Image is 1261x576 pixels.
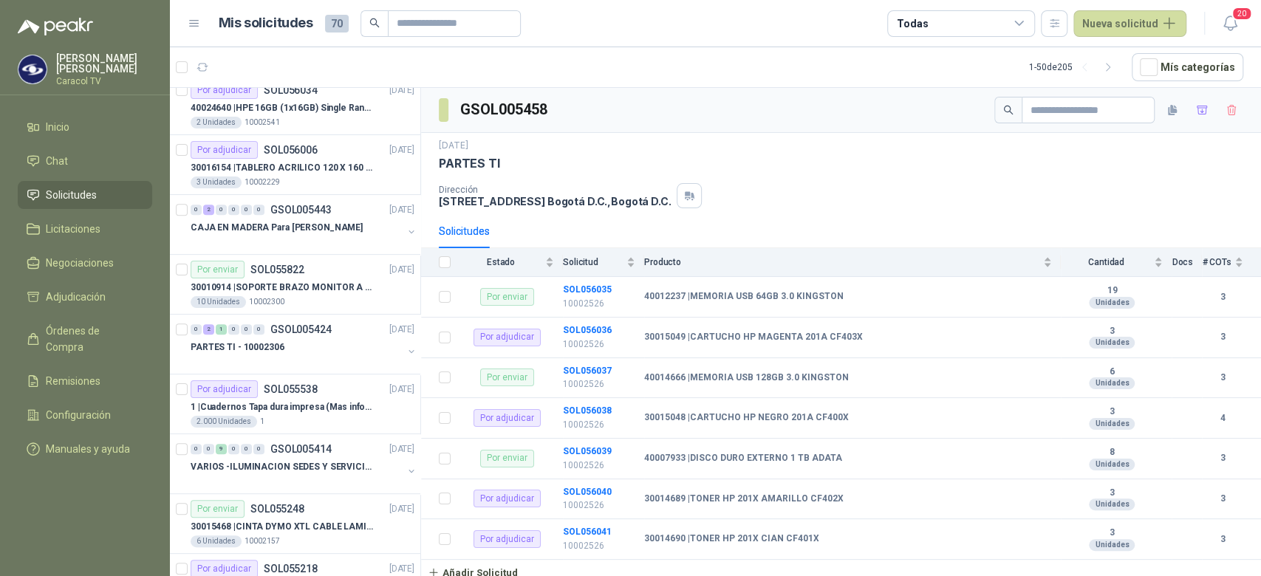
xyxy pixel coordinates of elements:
[191,416,257,428] div: 2.000 Unidades
[18,283,152,311] a: Adjudicación
[563,284,612,295] a: SOL056035
[191,161,375,175] p: 30016154 | TABLERO ACRILICO 120 X 160 CON RUEDAS
[18,113,152,141] a: Inicio
[264,145,318,155] p: SOL056006
[1089,539,1135,551] div: Unidades
[191,221,363,235] p: CAJA EN MADERA Para [PERSON_NAME]
[253,444,264,454] div: 0
[191,400,375,414] p: 1 | Cuadernos Tapa dura impresa (Mas informacion en el adjunto)
[563,487,612,497] a: SOL056040
[1061,326,1163,337] b: 3
[1217,10,1243,37] button: 20
[216,324,227,335] div: 1
[203,444,214,454] div: 0
[46,221,100,237] span: Licitaciones
[228,205,239,215] div: 0
[191,444,202,454] div: 0
[264,384,318,394] p: SOL055538
[439,156,499,171] p: PARTES TI
[170,135,420,195] a: Por adjudicarSOL056006[DATE] 30016154 |TABLERO ACRILICO 120 X 160 CON RUEDAS3 Unidades10002229
[1089,418,1135,430] div: Unidades
[170,75,420,135] a: Por adjudicarSOL056034[DATE] 40024640 |HPE 16GB (1x16GB) Single Rank x4 DDR4-24002 Unidades10002541
[18,18,93,35] img: Logo peakr
[474,530,541,548] div: Por adjudicar
[18,215,152,243] a: Licitaciones
[253,205,264,215] div: 0
[897,16,928,32] div: Todas
[46,407,111,423] span: Configuración
[46,153,68,169] span: Chat
[170,374,420,434] a: Por adjudicarSOL055538[DATE] 1 |Cuadernos Tapa dura impresa (Mas informacion en el adjunto)2.000 ...
[191,520,375,534] p: 30015468 | CINTA DYMO XTL CABLE LAMIN 38X21MMBLANCO
[245,535,280,547] p: 10002157
[369,18,380,28] span: search
[18,181,152,209] a: Solicitudes
[563,257,623,267] span: Solicitud
[46,187,97,203] span: Solicitudes
[203,205,214,215] div: 2
[170,255,420,315] a: Por enviarSOL055822[DATE] 30010914 |SOPORTE BRAZO MONITOR A ESCRITORIO NBF8010 Unidades10002300
[1061,527,1163,539] b: 3
[474,490,541,507] div: Por adjudicar
[1061,285,1163,297] b: 19
[245,176,280,188] p: 10002229
[1202,330,1243,344] b: 3
[563,527,612,537] a: SOL056041
[389,143,414,157] p: [DATE]
[18,249,152,277] a: Negociaciones
[1003,105,1014,115] span: search
[1061,487,1163,499] b: 3
[389,502,414,516] p: [DATE]
[644,493,844,505] b: 30014689 | TONER HP 201X AMARILLO CF402X
[191,500,245,518] div: Por enviar
[644,257,1040,267] span: Producto
[389,203,414,217] p: [DATE]
[250,504,304,514] p: SOL055248
[191,296,246,308] div: 10 Unidades
[1061,447,1163,459] b: 8
[563,446,612,456] a: SOL056039
[389,83,414,97] p: [DATE]
[563,498,635,512] p: 10002526
[191,176,242,188] div: 3 Unidades
[46,119,69,135] span: Inicio
[439,139,468,153] p: [DATE]
[1202,492,1243,506] b: 3
[1202,371,1243,385] b: 3
[389,562,414,576] p: [DATE]
[480,450,534,467] div: Por enviar
[563,459,635,473] p: 10002526
[191,81,258,99] div: Por adjudicar
[1073,10,1186,37] button: Nueva solicitud
[170,494,420,554] a: Por enviarSOL055248[DATE] 30015468 |CINTA DYMO XTL CABLE LAMIN 38X21MMBLANCO6 Unidades10002157
[563,325,612,335] b: SOL056036
[1202,411,1243,425] b: 4
[18,55,47,83] img: Company Logo
[1202,290,1243,304] b: 3
[644,412,849,424] b: 30015048 | CARTUCHO HP NEGRO 201A CF400X
[644,453,842,464] b: 40007933 | DISCO DURO EXTERNO 1 TB ADATA
[1089,498,1135,510] div: Unidades
[563,405,612,416] a: SOL056038
[644,248,1061,277] th: Producto
[191,460,375,474] p: VARIOS -ILUMINACION SEDES Y SERVICIOS
[1202,532,1243,546] b: 3
[1202,257,1231,267] span: # COTs
[18,367,152,395] a: Remisiones
[460,98,550,121] h3: GSOL005458
[56,77,152,86] p: Caracol TV
[228,444,239,454] div: 0
[270,205,332,215] p: GSOL005443
[563,366,612,376] a: SOL056037
[1132,53,1243,81] button: Mís categorías
[389,323,414,337] p: [DATE]
[474,409,541,427] div: Por adjudicar
[56,53,152,74] p: [PERSON_NAME] [PERSON_NAME]
[1202,451,1243,465] b: 3
[191,261,245,278] div: Por enviar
